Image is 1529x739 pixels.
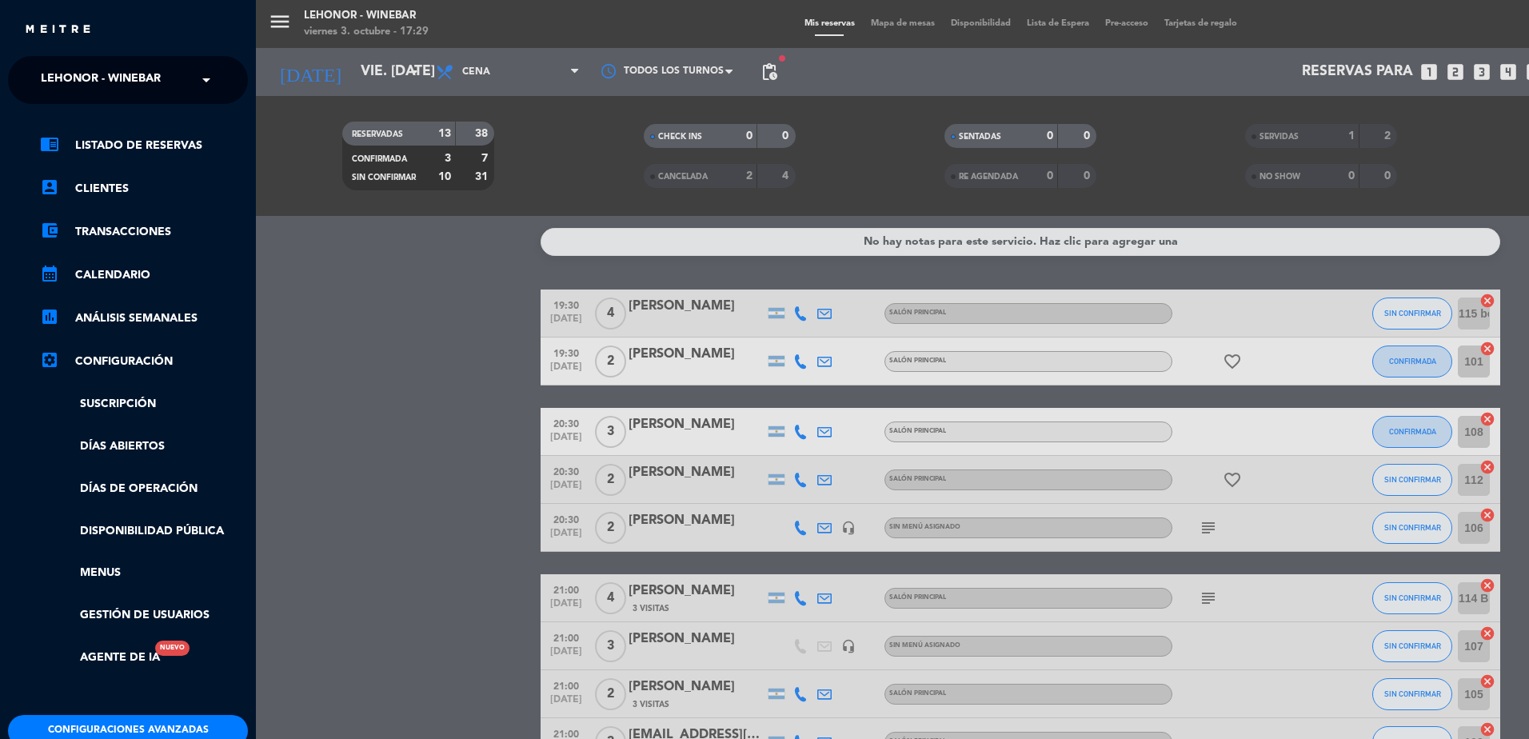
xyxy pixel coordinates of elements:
a: assessmentANÁLISIS SEMANALES [40,309,248,328]
i: calendar_month [40,264,59,283]
a: chrome_reader_modeListado de Reservas [40,136,248,155]
i: settings_applications [40,350,59,369]
div: Nuevo [155,641,190,656]
a: account_balance_walletTransacciones [40,222,248,242]
i: chrome_reader_mode [40,134,59,154]
i: assessment [40,307,59,326]
a: account_boxClientes [40,179,248,198]
a: Gestión de usuarios [40,606,248,625]
a: Menus [40,564,248,582]
a: Agente de IANuevo [40,649,160,667]
i: account_box [40,178,59,197]
i: account_balance_wallet [40,221,59,240]
img: MEITRE [24,24,92,36]
a: Disponibilidad pública [40,522,248,541]
a: Días de Operación [40,480,248,498]
a: Suscripción [40,395,248,413]
a: Configuración [40,352,248,371]
a: Días abiertos [40,437,248,456]
span: Lehonor - Winebar [41,63,161,97]
a: calendar_monthCalendario [40,266,248,285]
